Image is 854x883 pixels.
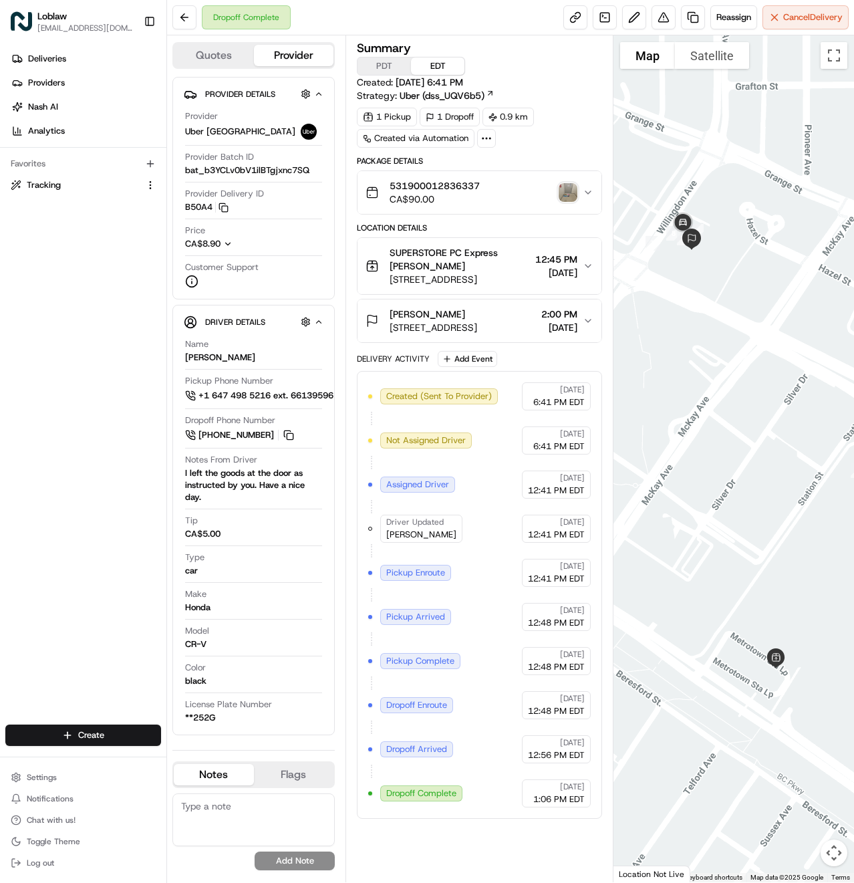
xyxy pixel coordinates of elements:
[28,77,65,89] span: Providers
[126,299,215,312] span: API Documentation
[5,174,161,196] button: Tracking
[185,201,229,213] button: B50A4
[27,772,57,783] span: Settings
[750,874,823,881] span: Map data ©2025 Google
[613,866,690,882] div: Location Not Live
[5,854,161,872] button: Log out
[28,101,58,113] span: Nash AI
[198,429,274,441] span: [PHONE_NUMBER]
[762,5,849,29] button: CancelDelivery
[560,384,585,395] span: [DATE]
[560,561,585,572] span: [DATE]
[390,246,530,273] span: SUPERSTORE PC Express [PERSON_NAME]
[5,768,161,787] button: Settings
[358,57,411,75] button: PDT
[482,108,534,126] div: 0.9 km
[185,338,208,350] span: Name
[640,231,666,256] div: 7
[661,221,686,246] div: 8
[27,836,80,847] span: Toggle Theme
[35,86,221,100] input: Clear
[8,293,108,318] a: 📗Knowledge Base
[533,396,585,408] span: 6:41 PM EDT
[528,661,585,673] span: 12:48 PM EDT
[5,725,161,746] button: Create
[185,662,206,674] span: Color
[185,565,198,577] div: car
[37,9,67,23] button: Loblaw
[390,321,477,334] span: [STREET_ADDRESS]
[94,331,162,342] a: Powered byPylon
[620,42,675,69] button: Show street map
[111,207,116,218] span: •
[185,675,206,687] div: black
[560,605,585,616] span: [DATE]
[185,110,218,122] span: Provider
[710,5,757,29] button: Reassign
[37,23,133,33] span: [EMAIL_ADDRESS][DOMAIN_NAME]
[185,388,355,403] button: +1 647 498 5216 ext. 66139596
[5,5,138,37] button: LoblawLoblaw[EMAIL_ADDRESS][DOMAIN_NAME]
[358,171,601,214] button: 531900012836337CA$90.00photo_proof_of_delivery image
[560,737,585,748] span: [DATE]
[357,223,602,233] div: Location Details
[11,179,140,191] a: Tracking
[5,832,161,851] button: Toggle Theme
[205,317,265,328] span: Driver Details
[13,13,40,40] img: Nash
[27,815,76,826] span: Chat with us!
[41,207,108,218] span: [PERSON_NAME]
[390,193,480,206] span: CA$90.00
[28,125,65,137] span: Analytics
[400,89,494,102] a: Uber (dss_UQV6b5)
[184,83,323,105] button: Provider Details
[198,390,333,402] span: +1 647 498 5216 ext. 66139596
[358,299,601,342] button: [PERSON_NAME][STREET_ADDRESS]2:00 PM[DATE]
[27,299,102,312] span: Knowledge Base
[716,11,751,23] span: Reassign
[5,96,166,118] a: Nash AI
[386,699,447,711] span: Dropoff Enroute
[27,244,37,255] img: 1736555255976-a54dd68f-1ca7-489b-9aae-adbdc363a1c4
[528,485,585,497] span: 12:41 PM EDT
[174,45,254,66] button: Quotes
[13,195,35,216] img: Jandy Espique
[185,126,295,138] span: Uber [GEOGRAPHIC_DATA]
[185,352,255,364] div: [PERSON_NAME]
[108,293,220,318] a: 💻API Documentation
[560,693,585,704] span: [DATE]
[205,89,275,100] span: Provider Details
[185,551,204,563] span: Type
[185,467,322,503] div: I left the goods at the door as instructed by you. Have a nice day.
[420,108,480,126] div: 1 Dropoff
[184,311,323,333] button: Driver Details
[390,307,465,321] span: [PERSON_NAME]
[5,72,166,94] a: Providers
[617,865,661,882] a: Open this area in Google Maps (opens a new window)
[386,390,492,402] span: Created (Sent To Provider)
[254,45,334,66] button: Provider
[185,164,309,176] span: bat_b3YCLv0bV1ilBTgjxnc7SQ
[560,781,585,792] span: [DATE]
[185,225,205,237] span: Price
[5,153,161,174] div: Favorites
[821,42,847,69] button: Toggle fullscreen view
[5,48,166,70] a: Deliveries
[27,858,54,868] span: Log out
[185,528,221,540] div: CA$5.00
[396,76,463,88] span: [DATE] 6:41 PM
[390,179,480,193] span: 531900012836337
[13,128,37,152] img: 1736555255976-a54dd68f-1ca7-489b-9aae-adbdc363a1c4
[672,225,697,251] div: 11
[5,811,161,830] button: Chat with us!
[13,174,90,184] div: Past conversations
[386,479,449,491] span: Assigned Driver
[386,529,456,541] span: [PERSON_NAME]
[675,42,749,69] button: Show satellite imagery
[357,89,494,102] div: Strategy:
[386,517,444,527] span: Driver Updated
[560,649,585,660] span: [DATE]
[357,42,411,54] h3: Summary
[185,414,275,426] span: Dropoff Phone Number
